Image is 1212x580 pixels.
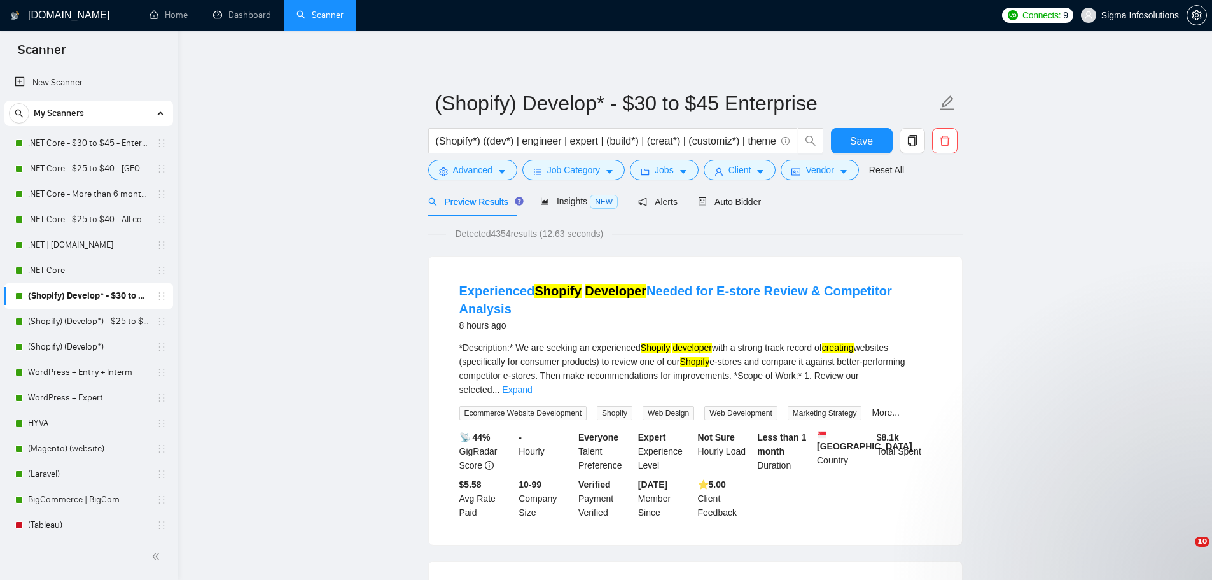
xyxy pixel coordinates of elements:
span: Ecommerce Website Development [459,406,587,420]
a: Expand [502,385,532,395]
span: user [714,167,723,176]
a: (Shopify) Develop* - $30 to $45 Enterprise [28,283,149,309]
span: edit [939,95,956,111]
a: setting [1187,10,1207,20]
span: bars [533,167,542,176]
button: idcardVendorcaret-down [781,160,858,180]
span: holder [157,291,167,301]
span: folder [641,167,650,176]
div: Client Feedback [695,477,755,520]
b: [DATE] [638,479,667,490]
b: [GEOGRAPHIC_DATA] [817,430,912,451]
a: (Tableau) [28,513,149,538]
span: info-circle [485,461,494,470]
span: double-left [151,550,164,563]
span: NEW [590,195,618,209]
span: Preview Results [428,197,520,207]
span: info-circle [781,137,790,145]
iframe: Intercom live chat [1169,537,1199,567]
span: caret-down [839,167,848,176]
b: - [519,432,522,442]
span: caret-down [605,167,614,176]
span: search [428,197,437,206]
div: Hourly Load [695,430,755,472]
span: holder [157,138,167,148]
span: Auto Bidder [698,197,761,207]
div: Payment Verified [576,477,636,520]
div: Experience Level [636,430,695,472]
span: holder [157,418,167,428]
div: Hourly [516,430,576,472]
b: $5.58 [459,479,482,490]
div: Total Spent [874,430,934,472]
span: My Scanners [34,101,84,126]
span: Save [850,133,873,149]
div: GigRadar Score [457,430,517,472]
span: caret-down [498,167,506,176]
span: holder [157,316,167,327]
button: delete [932,128,958,153]
a: .NET | [DOMAIN_NAME] [28,232,149,258]
span: area-chart [540,197,549,206]
span: user [1084,11,1093,20]
span: Job Category [547,163,600,177]
span: holder [157,189,167,199]
b: $ 8.1k [877,432,899,442]
a: HYVA [28,411,149,436]
span: Advanced [453,163,492,177]
span: holder [157,215,167,225]
div: Tooltip anchor [513,195,525,207]
span: caret-down [756,167,765,176]
b: Not Sure [698,432,735,442]
a: .NET Core [28,258,149,283]
img: logo [11,6,20,26]
span: Client [728,163,751,177]
button: settingAdvancedcaret-down [428,160,517,180]
a: searchScanner [296,10,344,20]
a: (Laravel) [28,462,149,487]
a: .NET Core - More than 6 months of work [28,181,149,207]
span: Web Development [704,406,777,420]
span: robot [698,197,707,206]
span: Web Design [643,406,694,420]
span: Connects: [1022,8,1061,22]
b: Everyone [578,432,618,442]
span: Alerts [638,197,678,207]
span: 9 [1063,8,1068,22]
a: (Shopify) (Develop*) - $25 to $40 - [GEOGRAPHIC_DATA] and Ocenia [28,309,149,334]
span: delete [933,135,957,146]
div: Avg Rate Paid [457,477,517,520]
span: Insights [540,196,618,206]
b: Less than 1 month [757,432,806,456]
mark: Shopify [534,284,581,298]
div: *Description:* We are seeking an experienced with a strong track record of websites (specifically... [459,341,931,397]
mark: Developer [585,284,646,298]
a: .NET Core - $30 to $45 - Enterprise client - ROW [28,131,149,156]
span: Detected 4354 results (12.63 seconds) [446,227,612,241]
span: Scanner [8,41,76,67]
span: Jobs [655,163,674,177]
a: (Shopify) (Develop*) [28,334,149,360]
mark: creating [822,343,854,353]
a: Reset All [869,163,904,177]
li: New Scanner [4,70,173,95]
span: holder [157,265,167,276]
span: holder [157,393,167,403]
div: Talent Preference [576,430,636,472]
span: holder [157,444,167,454]
span: copy [900,135,924,146]
span: 10 [1195,537,1209,547]
b: Verified [578,479,611,490]
a: homeHome [150,10,188,20]
mark: developer [672,343,712,353]
button: search [9,103,29,124]
span: setting [439,167,448,176]
span: caret-down [679,167,688,176]
span: holder [157,164,167,174]
span: holder [157,495,167,505]
button: userClientcaret-down [704,160,776,180]
input: Search Freelance Jobs... [436,133,776,149]
a: More... [872,407,900,418]
span: search [798,135,823,146]
button: Save [831,128,893,153]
